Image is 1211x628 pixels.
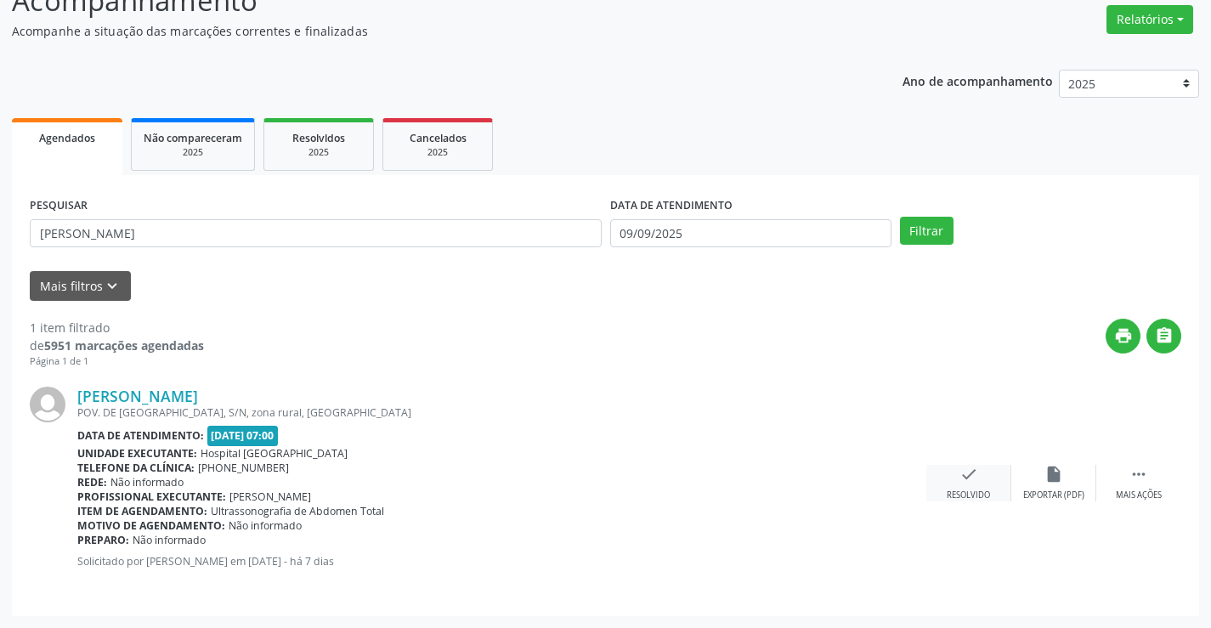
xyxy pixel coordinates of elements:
[229,489,311,504] span: [PERSON_NAME]
[12,22,843,40] p: Acompanhe a situação das marcações correntes e finalizadas
[77,489,226,504] b: Profissional executante:
[1106,5,1193,34] button: Relatórios
[201,446,348,461] span: Hospital [GEOGRAPHIC_DATA]
[133,533,206,547] span: Não informado
[1146,319,1181,354] button: 
[1106,319,1140,354] button: print
[77,554,926,569] p: Solicitado por [PERSON_NAME] em [DATE] - há 7 dias
[77,461,195,475] b: Telefone da clínica:
[77,504,207,518] b: Item de agendamento:
[77,387,198,405] a: [PERSON_NAME]
[610,219,891,248] input: Selecione um intervalo
[110,475,184,489] span: Não informado
[229,518,302,533] span: Não informado
[395,146,480,159] div: 2025
[207,426,279,445] span: [DATE] 07:00
[1114,326,1133,345] i: print
[947,489,990,501] div: Resolvido
[1129,465,1148,484] i: 
[198,461,289,475] span: [PHONE_NUMBER]
[610,193,733,219] label: DATA DE ATENDIMENTO
[30,271,131,301] button: Mais filtroskeyboard_arrow_down
[903,70,1053,91] p: Ano de acompanhamento
[30,193,88,219] label: PESQUISAR
[1023,489,1084,501] div: Exportar (PDF)
[44,337,204,354] strong: 5951 marcações agendadas
[292,131,345,145] span: Resolvidos
[410,131,467,145] span: Cancelados
[39,131,95,145] span: Agendados
[77,446,197,461] b: Unidade executante:
[1155,326,1174,345] i: 
[77,533,129,547] b: Preparo:
[77,405,926,420] div: POV. DE [GEOGRAPHIC_DATA], S/N, zona rural, [GEOGRAPHIC_DATA]
[77,428,204,443] b: Data de atendimento:
[30,387,65,422] img: img
[77,518,225,533] b: Motivo de agendamento:
[276,146,361,159] div: 2025
[144,131,242,145] span: Não compareceram
[30,337,204,354] div: de
[30,219,602,248] input: Nome, CNS
[77,475,107,489] b: Rede:
[30,354,204,369] div: Página 1 de 1
[103,277,122,296] i: keyboard_arrow_down
[30,319,204,337] div: 1 item filtrado
[1044,465,1063,484] i: insert_drive_file
[1116,489,1162,501] div: Mais ações
[959,465,978,484] i: check
[144,146,242,159] div: 2025
[211,504,384,518] span: Ultrassonografia de Abdomen Total
[900,217,954,246] button: Filtrar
